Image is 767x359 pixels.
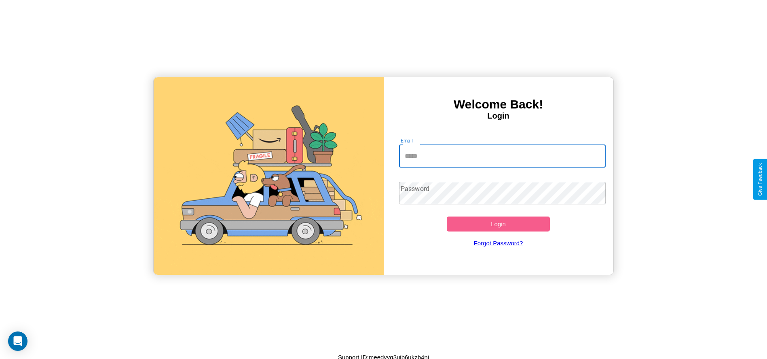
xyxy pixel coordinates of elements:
img: gif [154,77,383,275]
button: Login [447,217,550,232]
label: Email [401,137,413,144]
h4: Login [384,111,613,121]
h3: Welcome Back! [384,98,613,111]
a: Forgot Password? [395,232,602,255]
div: Give Feedback [757,163,763,196]
div: Open Intercom Messenger [8,331,27,351]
